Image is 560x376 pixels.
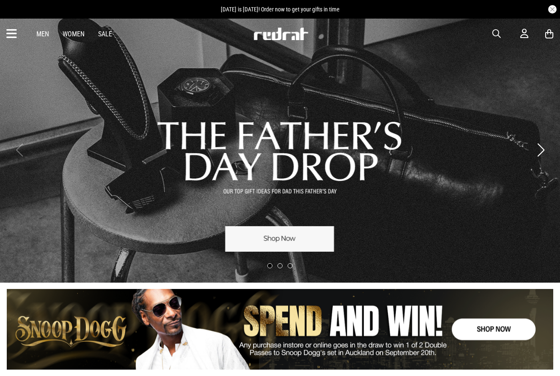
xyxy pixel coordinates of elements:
[14,141,25,159] button: Previous slide
[36,30,49,38] a: Men
[7,289,553,369] div: 1 / 1
[535,141,546,159] button: Next slide
[221,6,340,13] span: [DATE] is [DATE]! Order now to get your gifts in time
[253,27,309,40] img: Redrat logo
[98,30,112,38] a: Sale
[63,30,85,38] a: Women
